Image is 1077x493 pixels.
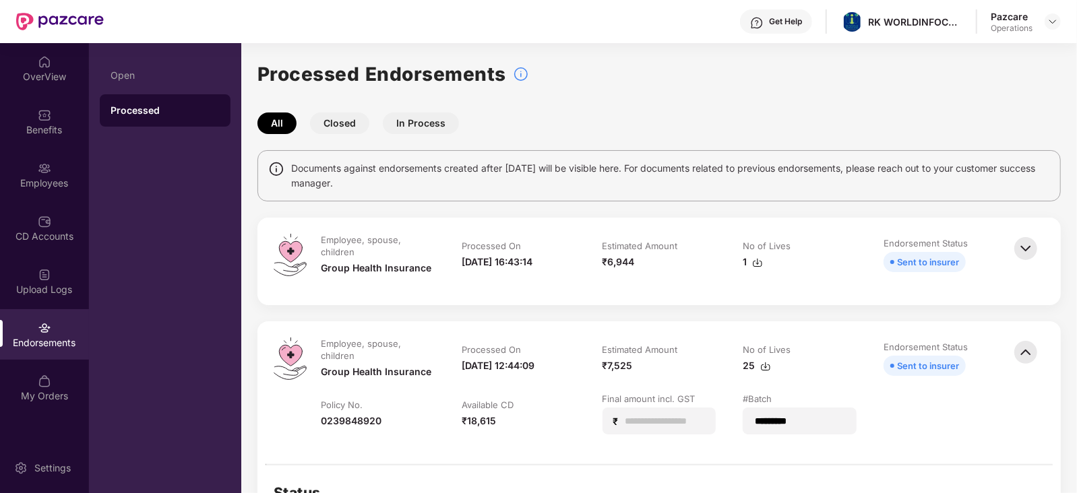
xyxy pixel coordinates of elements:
[16,13,104,30] img: New Pazcare Logo
[603,240,678,252] div: Estimated Amount
[991,23,1033,34] div: Operations
[769,16,802,27] div: Get Help
[842,12,862,32] img: whatsapp%20image%202024-01-05%20at%2011.24.52%20am.jpeg
[274,234,307,276] img: svg+xml;base64,PHN2ZyB4bWxucz0iaHR0cDovL3d3dy53My5vcmcvMjAwMC9zdmciIHdpZHRoPSI0OS4zMiIgaGVpZ2h0PS...
[38,215,51,228] img: svg+xml;base64,PHN2ZyBpZD0iQ0RfQWNjb3VudHMiIGRhdGEtbmFtZT0iQ0QgQWNjb3VudHMiIHhtbG5zPSJodHRwOi8vd3...
[38,55,51,69] img: svg+xml;base64,PHN2ZyBpZD0iSG9tZSIgeG1sbnM9Imh0dHA6Ly93d3cudzMub3JnLzIwMDAvc3ZnIiB3aWR0aD0iMjAiIG...
[38,162,51,175] img: svg+xml;base64,PHN2ZyBpZD0iRW1wbG95ZWVzIiB4bWxucz0iaHR0cDovL3d3dy53My5vcmcvMjAwMC9zdmciIHdpZHRoPS...
[1047,16,1058,27] img: svg+xml;base64,PHN2ZyBpZD0iRHJvcGRvd24tMzJ4MzIiIHhtbG5zPSJodHRwOi8vd3d3LnczLm9yZy8yMDAwL3N2ZyIgd2...
[30,461,75,475] div: Settings
[884,237,968,249] div: Endorsement Status
[1011,234,1041,263] img: svg+xml;base64,PHN2ZyBpZD0iQmFjay0zMngzMiIgeG1sbnM9Imh0dHA6Ly93d3cudzMub3JnLzIwMDAvc3ZnIiB3aWR0aD...
[321,414,381,428] div: 0239848920
[310,112,369,134] button: Closed
[38,321,51,335] img: svg+xml;base64,PHN2ZyBpZD0iRW5kb3JzZW1lbnRzIiB4bWxucz0iaHR0cDovL3d3dy53My5vcmcvMjAwMC9zdmciIHdpZH...
[743,343,791,356] div: No of Lives
[38,108,51,122] img: svg+xml;base64,PHN2ZyBpZD0iQmVuZWZpdHMiIHhtbG5zPSJodHRwOi8vd3d3LnczLm9yZy8yMDAwL3N2ZyIgd2lkdGg9Ij...
[760,361,771,372] img: svg+xml;base64,PHN2ZyBpZD0iRG93bmxvYWQtMzJ4MzIiIHhtbG5zPSJodHRwOi8vd3d3LnczLm9yZy8yMDAwL3N2ZyIgd2...
[462,240,521,252] div: Processed On
[321,337,432,362] div: Employee, spouse, children
[291,161,1050,191] span: Documents against endorsements created after [DATE] will be visible here. For documents related t...
[321,234,432,258] div: Employee, spouse, children
[38,268,51,282] img: svg+xml;base64,PHN2ZyBpZD0iVXBsb2FkX0xvZ3MiIGRhdGEtbmFtZT0iVXBsb2FkIExvZ3MiIHhtbG5zPSJodHRwOi8vd3...
[868,15,962,28] div: RK WORLDINFOCOM PRIVATE LIMITED
[743,393,772,405] div: #Batch
[752,257,763,268] img: svg+xml;base64,PHN2ZyBpZD0iRG93bmxvYWQtMzJ4MzIiIHhtbG5zPSJodHRwOi8vd3d3LnczLm9yZy8yMDAwL3N2ZyIgd2...
[321,261,431,275] div: Group Health Insurance
[383,112,459,134] button: In Process
[513,66,529,82] img: svg+xml;base64,PHN2ZyBpZD0iSW5mb18tXzMyeDMyIiBkYXRhLW5hbWU9IkluZm8gLSAzMngzMiIgeG1sbnM9Imh0dHA6Ly...
[462,255,532,269] div: [DATE] 16:43:14
[462,343,521,356] div: Processed On
[743,358,771,373] div: 25
[897,255,959,269] div: Sent to insurer
[111,70,220,81] div: Open
[603,255,635,269] div: ₹6,944
[603,343,678,356] div: Estimated Amount
[603,393,696,405] div: Final amount incl. GST
[462,399,514,411] div: Available CD
[257,59,506,89] h1: Processed Endorsements
[111,104,220,117] div: Processed
[1011,337,1041,367] img: svg+xml;base64,PHN2ZyBpZD0iQmFjay0zMngzMiIgeG1sbnM9Imh0dHA6Ly93d3cudzMub3JnLzIwMDAvc3ZnIiB3aWR0aD...
[321,364,431,379] div: Group Health Insurance
[743,255,763,269] div: 1
[991,10,1033,23] div: Pazcare
[897,358,959,373] div: Sent to insurer
[462,414,496,428] div: ₹18,615
[274,337,307,380] img: svg+xml;base64,PHN2ZyB4bWxucz0iaHR0cDovL3d3dy53My5vcmcvMjAwMC9zdmciIHdpZHRoPSI0OS4zMiIgaGVpZ2h0PS...
[257,112,297,134] button: All
[268,161,284,177] img: svg+xml;base64,PHN2ZyBpZD0iSW5mbyIgeG1sbnM9Imh0dHA6Ly93d3cudzMub3JnLzIwMDAvc3ZnIiB3aWR0aD0iMTQiIG...
[14,461,28,475] img: svg+xml;base64,PHN2ZyBpZD0iU2V0dGluZy0yMHgyMCIgeG1sbnM9Imh0dHA6Ly93d3cudzMub3JnLzIwMDAvc3ZnIiB3aW...
[38,374,51,388] img: svg+xml;base64,PHN2ZyBpZD0iTXlfT3JkZXJzIiBkYXRhLW5hbWU9Ik15IE9yZGVycyIgeG1sbnM9Imh0dHA6Ly93d3cudz...
[603,358,633,373] div: ₹7,525
[462,358,534,373] div: [DATE] 12:44:09
[750,16,764,30] img: svg+xml;base64,PHN2ZyBpZD0iSGVscC0zMngzMiIgeG1sbnM9Imh0dHA6Ly93d3cudzMub3JnLzIwMDAvc3ZnIiB3aWR0aD...
[613,415,624,428] span: ₹
[884,341,968,353] div: Endorsement Status
[743,240,791,252] div: No of Lives
[321,399,363,411] div: Policy No.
